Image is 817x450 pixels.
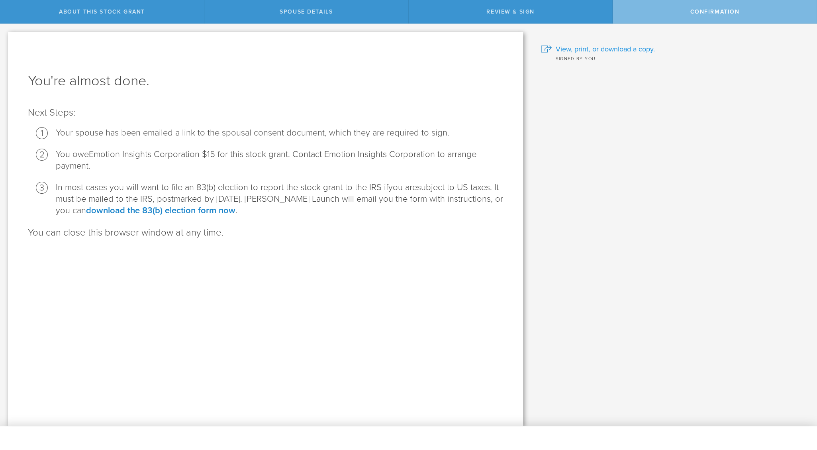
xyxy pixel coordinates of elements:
[28,106,503,119] p: Next Steps:
[541,54,805,62] div: Signed by you
[56,182,503,216] li: In most cases you will want to file an 83(b) election to report the stock grant to the IRS if sub...
[86,205,235,216] a: download the 83(b) election form now
[28,226,503,239] p: You can close this browser window at any time.
[280,8,333,15] span: Spouse Details
[690,8,739,15] span: Confirmation
[56,127,503,139] li: Your spouse has been emailed a link to the spousal consent document, which they are required to s...
[56,149,503,172] li: Emotion Insights Corporation $15 for this stock grant. Contact Emotion Insights Corporation to ar...
[486,8,535,15] span: Review & Sign
[59,8,145,15] span: About this stock grant
[556,44,654,54] span: View, print, or download a copy.
[56,149,89,159] span: You owe
[388,182,417,193] span: you are
[28,71,503,90] h1: You're almost done.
